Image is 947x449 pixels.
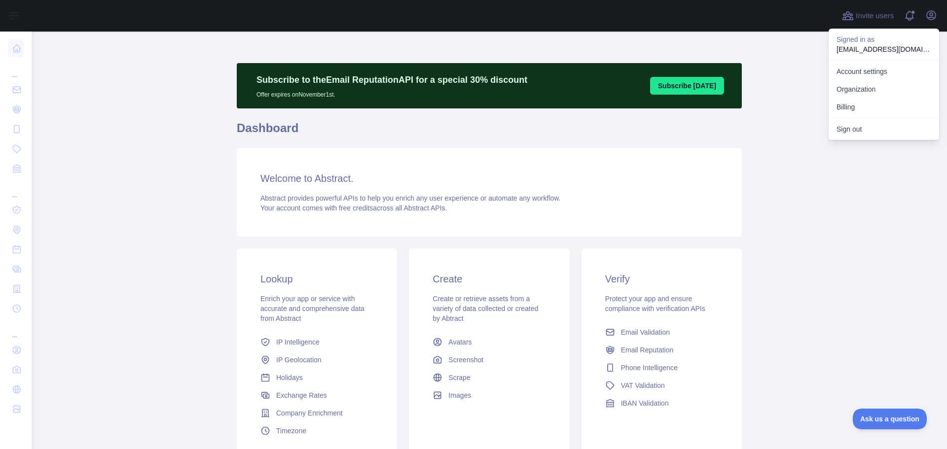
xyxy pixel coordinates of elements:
span: Invite users [856,10,894,22]
h1: Dashboard [237,120,742,144]
span: IP Geolocation [276,355,322,365]
span: Company Enrichment [276,408,343,418]
a: IBAN Validation [601,394,722,412]
h3: Verify [605,272,718,286]
a: Screenshot [429,351,549,369]
a: VAT Validation [601,377,722,394]
span: IP Intelligence [276,337,320,347]
h3: Welcome to Abstract. [260,172,718,185]
button: Sign out [829,120,939,138]
div: ... [8,179,24,199]
span: Timezone [276,426,306,436]
div: ... [8,59,24,79]
a: Account settings [829,63,939,80]
button: Subscribe [DATE] [650,77,724,95]
span: Phone Intelligence [621,363,678,373]
a: Timezone [256,422,377,440]
span: free credits [339,204,373,212]
a: Images [429,386,549,404]
span: Exchange Rates [276,390,327,400]
iframe: Toggle Customer Support [853,409,927,429]
p: Signed in as [837,35,931,44]
span: Create or retrieve assets from a variety of data collected or created by Abtract [433,295,538,322]
a: Organization [829,80,939,98]
p: Offer expires on November 1st. [256,87,527,99]
a: Holidays [256,369,377,386]
a: Company Enrichment [256,404,377,422]
a: IP Geolocation [256,351,377,369]
p: Subscribe to the Email Reputation API for a special 30 % discount [256,73,527,87]
a: Avatars [429,333,549,351]
a: Email Validation [601,323,722,341]
a: Phone Intelligence [601,359,722,377]
span: Holidays [276,373,303,382]
span: VAT Validation [621,380,665,390]
span: Email Reputation [621,345,674,355]
h3: Lookup [260,272,373,286]
span: Enrich your app or service with accurate and comprehensive data from Abstract [260,295,364,322]
span: Your account comes with across all Abstract APIs. [260,204,447,212]
span: Images [448,390,471,400]
span: IBAN Validation [621,398,669,408]
button: Invite users [840,8,896,24]
span: Email Validation [621,327,670,337]
a: IP Intelligence [256,333,377,351]
span: Screenshot [448,355,483,365]
p: [EMAIL_ADDRESS][DOMAIN_NAME] [837,44,931,54]
span: Avatars [448,337,472,347]
span: Scrape [448,373,470,382]
div: ... [8,319,24,339]
a: Email Reputation [601,341,722,359]
button: Billing [829,98,939,116]
span: Protect your app and ensure compliance with verification APIs [605,295,705,312]
span: Abstract provides powerful APIs to help you enrich any user experience or automate any workflow. [260,194,561,202]
a: Scrape [429,369,549,386]
h3: Create [433,272,546,286]
a: Exchange Rates [256,386,377,404]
